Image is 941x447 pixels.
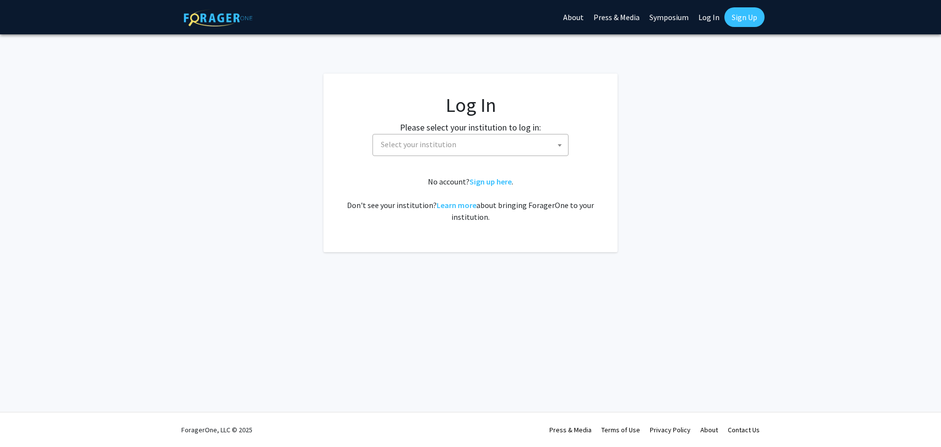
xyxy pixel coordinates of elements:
span: Select your institution [377,134,568,155]
img: ForagerOne Logo [184,9,252,26]
a: Terms of Use [601,425,640,434]
a: Press & Media [549,425,592,434]
h1: Log In [343,93,598,117]
span: Select your institution [372,134,569,156]
div: No account? . Don't see your institution? about bringing ForagerOne to your institution. [343,176,598,223]
span: Select your institution [381,139,456,149]
a: Learn more about bringing ForagerOne to your institution [437,200,476,210]
div: ForagerOne, LLC © 2025 [181,413,252,447]
label: Please select your institution to log in: [400,121,541,134]
a: Contact Us [728,425,760,434]
a: Sign Up [724,7,765,27]
a: Sign up here [470,177,512,186]
a: Privacy Policy [650,425,691,434]
a: About [700,425,718,434]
